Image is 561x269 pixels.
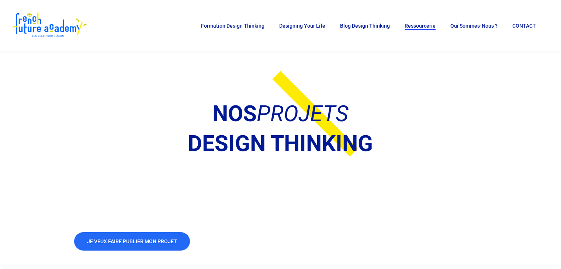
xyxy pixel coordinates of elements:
a: Blog Design Thinking [336,23,394,28]
a: Formation Design Thinking [197,23,268,28]
h1: DESIGN THINKING [144,130,416,157]
span: Formation Design Thinking [201,23,264,29]
span: Ressourcerie [405,23,436,29]
span: JE VEUX FAIRE PUBLIER MON PROJET [87,238,177,245]
img: French Future Academy [10,11,88,41]
a: Qui sommes-nous ? [447,23,501,28]
a: JE VEUX FAIRE PUBLIER MON PROJET [74,232,190,251]
em: PROJETS [257,101,349,127]
span: Qui sommes-nous ? [450,23,498,29]
a: CONTACT [509,23,540,28]
span: Designing Your Life [279,23,325,29]
h1: NOS [144,100,416,127]
a: Ressourcerie [401,23,439,28]
span: Blog Design Thinking [340,23,390,29]
span: CONTACT [512,23,536,29]
a: Designing Your Life [276,23,329,28]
